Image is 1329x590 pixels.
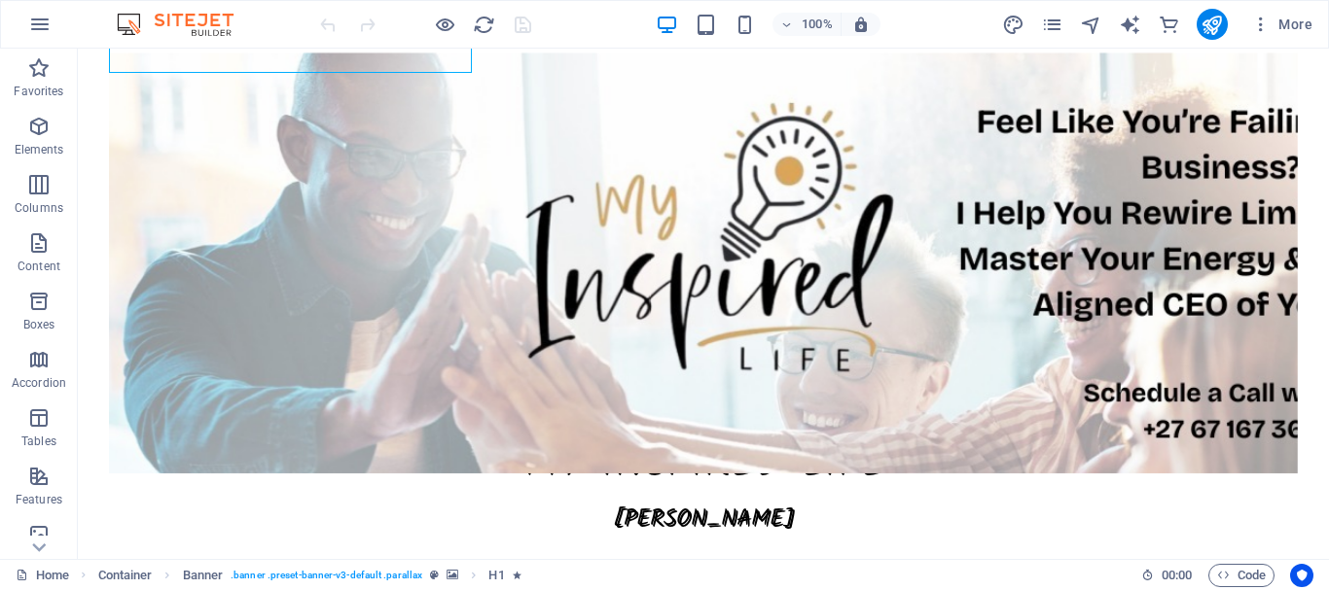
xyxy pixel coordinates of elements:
[1217,564,1266,587] span: Code
[12,375,66,391] p: Accordion
[1162,564,1192,587] span: 00 00
[1041,13,1064,36] button: pages
[473,14,495,36] i: Reload page
[1158,13,1181,36] button: commerce
[1119,13,1142,36] button: text_generator
[772,13,842,36] button: 100%
[513,570,521,580] i: Element contains an animation
[472,13,495,36] button: reload
[15,142,64,157] p: Elements
[231,564,422,587] span: . banner .preset-banner-v3-default .parallax
[1041,14,1063,36] i: Pages (Ctrl+Alt+S)
[1201,14,1223,36] i: Publish
[1002,13,1025,36] button: design
[1251,15,1312,34] span: More
[23,317,55,332] p: Boxes
[112,13,258,36] img: Editor Logo
[488,564,504,587] span: Click to select. Double-click to edit
[98,564,521,587] nav: breadcrumb
[1141,564,1193,587] h6: Session time
[183,564,224,587] span: Click to select. Double-click to edit
[15,200,63,216] p: Columns
[1158,14,1180,36] i: Commerce
[16,492,62,507] p: Features
[1208,564,1275,587] button: Code
[21,434,56,449] p: Tables
[16,564,69,587] a: Click to cancel selection. Double-click to open Pages
[433,13,456,36] button: Click here to leave preview mode and continue editing
[1175,568,1178,582] span: :
[447,570,458,580] i: This element contains a background
[852,16,870,33] i: On resize automatically adjust zoom level to fit chosen device.
[98,564,153,587] span: Click to select. Double-click to edit
[1119,14,1141,36] i: AI Writer
[1002,14,1024,36] i: Design (Ctrl+Alt+Y)
[1243,9,1320,40] button: More
[1080,13,1103,36] button: navigator
[802,13,833,36] h6: 100%
[1080,14,1102,36] i: Navigator
[430,570,439,580] i: This element is a customizable preset
[18,259,60,274] p: Content
[1290,564,1313,587] button: Usercentrics
[14,84,63,99] p: Favorites
[1197,9,1228,40] button: publish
